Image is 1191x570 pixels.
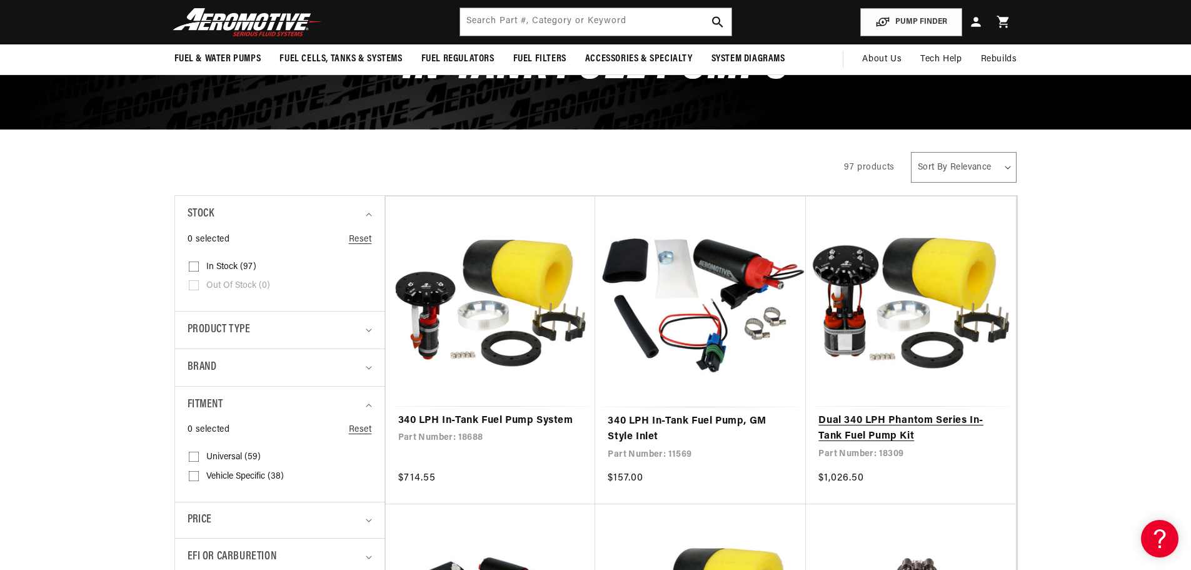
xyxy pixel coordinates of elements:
[206,262,256,273] span: In stock (97)
[279,53,402,66] span: Fuel Cells, Tanks & Systems
[349,233,372,247] a: Reset
[188,312,372,349] summary: Product type (0 selected)
[174,53,261,66] span: Fuel & Water Pumps
[920,53,962,66] span: Tech Help
[206,471,284,482] span: Vehicle Specific (38)
[188,196,372,233] summary: Stock (0 selected)
[608,414,793,445] a: 340 LPH In-Tank Fuel Pump, GM Style Inlet
[513,53,566,66] span: Fuel Filters
[188,423,230,437] span: 0 selected
[844,163,895,172] span: 97 products
[188,387,372,424] summary: Fitment (0 selected)
[412,44,504,74] summary: Fuel Regulators
[165,44,271,74] summary: Fuel & Water Pumps
[270,44,411,74] summary: Fuel Cells, Tanks & Systems
[860,8,962,36] button: PUMP FINDER
[169,8,326,37] img: Aeromotive
[504,44,576,74] summary: Fuel Filters
[711,53,785,66] span: System Diagrams
[188,233,230,247] span: 0 selected
[206,452,261,463] span: Universal (59)
[862,54,902,64] span: About Us
[206,280,270,292] span: Out of stock (0)
[398,413,583,429] a: 340 LPH In-Tank Fuel Pump System
[981,53,1017,66] span: Rebuilds
[972,44,1027,74] summary: Rebuilds
[188,349,372,386] summary: Brand (0 selected)
[853,44,911,74] a: About Us
[818,413,1003,445] a: Dual 340 LPH Phantom Series In-Tank Fuel Pump Kit
[460,8,731,36] input: Search by Part Number, Category or Keyword
[188,502,372,538] summary: Price
[704,8,731,36] button: search button
[188,321,251,339] span: Product type
[585,53,693,66] span: Accessories & Specialty
[188,205,214,223] span: Stock
[421,53,495,66] span: Fuel Regulators
[188,512,212,529] span: Price
[911,44,971,74] summary: Tech Help
[349,423,372,437] a: Reset
[188,359,217,377] span: Brand
[188,548,277,566] span: EFI or Carburetion
[702,44,795,74] summary: System Diagrams
[576,44,702,74] summary: Accessories & Specialty
[188,396,223,414] span: Fitment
